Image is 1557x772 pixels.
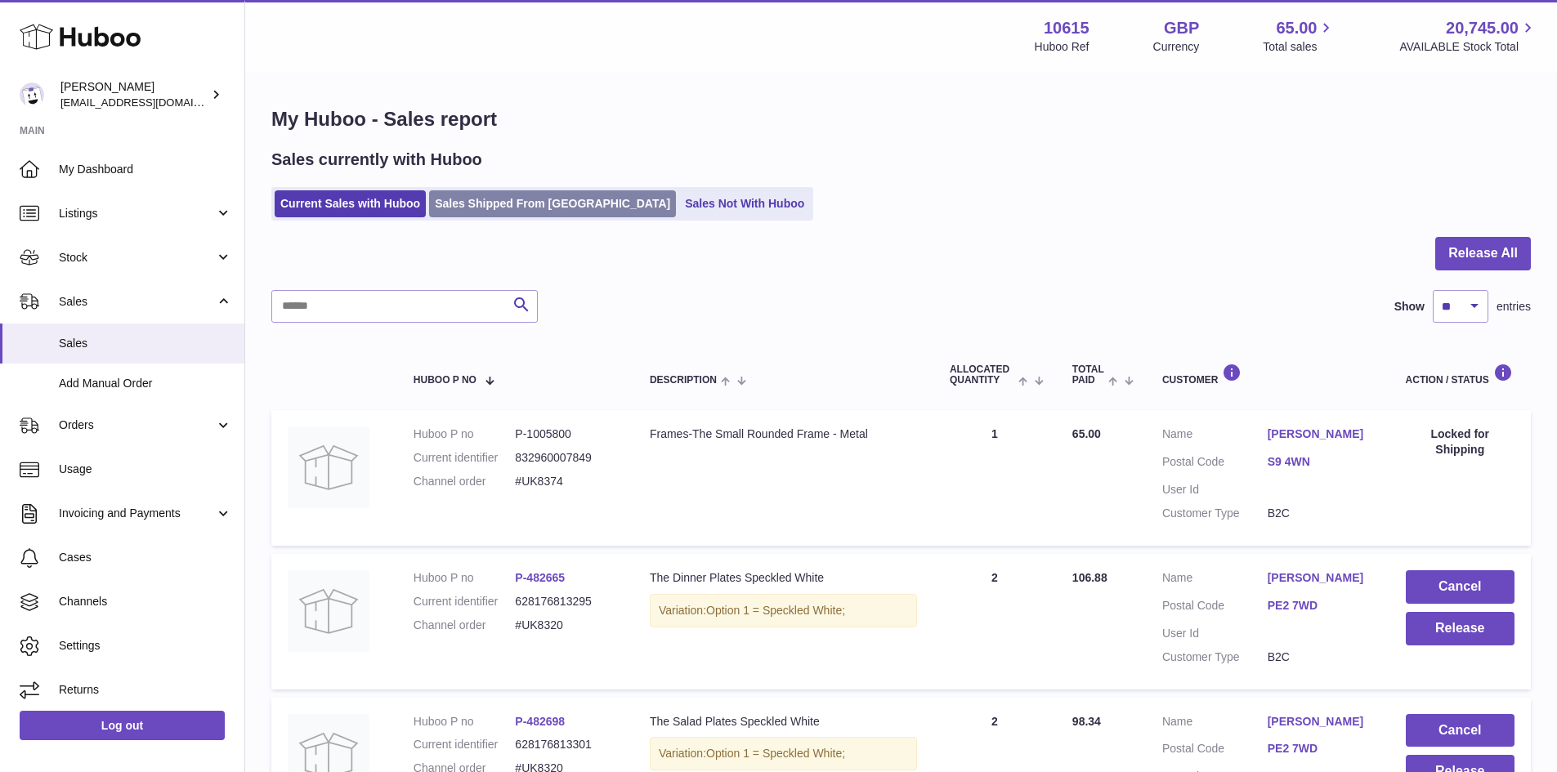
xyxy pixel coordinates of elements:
a: PE2 7WD [1268,741,1373,756]
dt: Huboo P no [414,570,516,586]
span: Option 1 = Speckled White; [706,604,845,617]
dt: Channel order [414,618,516,633]
a: [PERSON_NAME] [1268,714,1373,730]
span: entries [1497,299,1531,315]
dt: Channel order [414,474,516,489]
img: fulfillment@fable.com [20,83,44,107]
a: 65.00 Total sales [1263,17,1336,55]
div: Action / Status [1406,364,1514,386]
label: Show [1394,299,1425,315]
dt: User Id [1162,626,1268,641]
dt: Name [1162,570,1268,590]
span: Listings [59,206,215,221]
span: [EMAIL_ADDRESS][DOMAIN_NAME] [60,96,240,109]
div: Locked for Shipping [1406,426,1514,457]
span: 20,745.00 [1446,17,1519,39]
dt: Name [1162,426,1268,446]
span: Total paid [1072,364,1104,386]
td: 1 [933,410,1056,546]
span: Usage [59,462,232,477]
span: Invoicing and Payments [59,506,215,521]
div: Frames-The Small Rounded Frame - Metal [650,426,917,442]
dt: Huboo P no [414,714,516,730]
dd: P-1005800 [515,426,617,442]
div: [PERSON_NAME] [60,79,208,110]
dd: 832960007849 [515,450,617,466]
dd: 628176813301 [515,737,617,752]
span: Settings [59,638,232,654]
dd: #UK8320 [515,618,617,633]
a: P-482665 [515,571,565,584]
h2: Sales currently with Huboo [271,149,482,171]
a: [PERSON_NAME] [1268,570,1373,586]
span: 106.88 [1072,571,1107,584]
dt: Postal Code [1162,741,1268,761]
img: no-photo.jpg [288,570,369,652]
span: Total sales [1263,39,1336,55]
span: Orders [59,417,215,433]
strong: 10615 [1044,17,1089,39]
div: Customer [1162,364,1373,386]
a: [PERSON_NAME] [1268,426,1373,442]
span: Option 1 = Speckled White; [706,747,845,760]
div: Variation: [650,594,917,627]
span: ALLOCATED Quantity [950,364,1014,386]
span: AVAILABLE Stock Total [1399,39,1537,55]
button: Cancel [1406,570,1514,604]
dt: Name [1162,714,1268,734]
div: The Salad Plates Speckled White [650,714,917,730]
button: Release All [1435,237,1531,270]
dt: Postal Code [1162,454,1268,474]
h1: My Huboo - Sales report [271,106,1531,132]
a: Log out [20,711,225,740]
dt: Current identifier [414,450,516,466]
div: Huboo Ref [1035,39,1089,55]
span: Add Manual Order [59,376,232,391]
dd: B2C [1268,649,1373,665]
a: Sales Shipped From [GEOGRAPHIC_DATA] [429,190,676,217]
a: P-482698 [515,715,565,728]
dd: 628176813295 [515,594,617,609]
dt: User Id [1162,482,1268,498]
dd: #UK8374 [515,474,617,489]
dt: Postal Code [1162,598,1268,618]
a: PE2 7WD [1268,598,1373,614]
span: Huboo P no [414,375,476,386]
td: 2 [933,554,1056,689]
span: Sales [59,336,232,351]
button: Cancel [1406,714,1514,747]
img: no-photo.jpg [288,426,369,508]
div: Currency [1153,39,1200,55]
dt: Customer Type [1162,649,1268,665]
span: My Dashboard [59,162,232,177]
strong: GBP [1164,17,1199,39]
span: Cases [59,550,232,565]
span: Description [650,375,717,386]
a: 20,745.00 AVAILABLE Stock Total [1399,17,1537,55]
span: Channels [59,594,232,609]
span: Stock [59,250,215,266]
div: The Dinner Plates Speckled White [650,570,917,586]
a: S9 4WN [1268,454,1373,470]
dt: Current identifier [414,594,516,609]
dt: Current identifier [414,737,516,752]
dt: Customer Type [1162,506,1268,521]
span: Sales [59,294,215,310]
span: Returns [59,682,232,698]
dd: B2C [1268,506,1373,521]
dt: Huboo P no [414,426,516,442]
button: Release [1406,612,1514,645]
span: 65.00 [1276,17,1317,39]
a: Current Sales with Huboo [275,190,426,217]
a: Sales Not With Huboo [679,190,810,217]
span: 65.00 [1072,427,1101,440]
span: 98.34 [1072,715,1101,728]
div: Variation: [650,737,917,770]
